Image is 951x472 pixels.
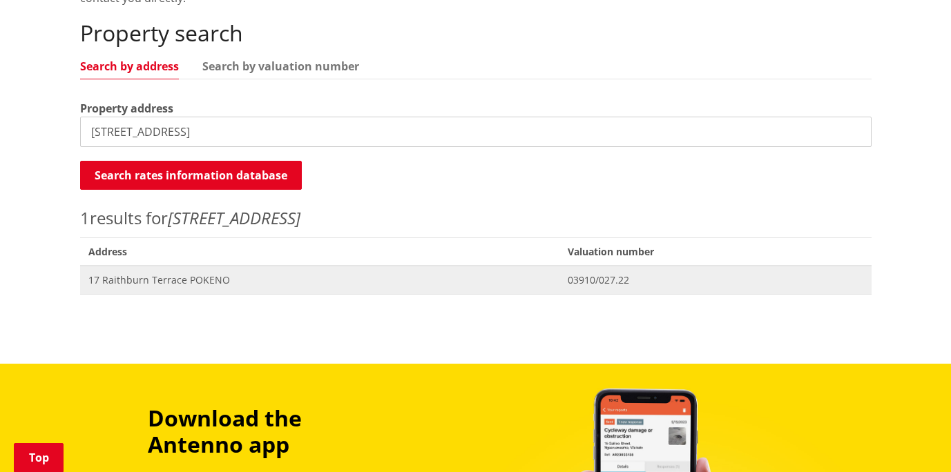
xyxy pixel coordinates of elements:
label: Property address [80,100,173,117]
a: 17 Raithburn Terrace POKENO 03910/027.22 [80,266,872,294]
em: [STREET_ADDRESS] [168,206,300,229]
h3: Download the Antenno app [148,405,398,458]
a: Search by valuation number [202,61,359,72]
span: 17 Raithburn Terrace POKENO [88,273,551,287]
h2: Property search [80,20,872,46]
span: Valuation number [559,237,872,266]
span: 1 [80,206,90,229]
p: results for [80,206,872,230]
span: 03910/027.22 [568,273,863,287]
a: Search by address [80,61,179,72]
a: Top [14,443,64,472]
button: Search rates information database [80,161,302,190]
iframe: Messenger Launcher [887,414,937,464]
input: e.g. Duke Street NGARUAWAHIA [80,117,872,147]
span: Address [80,237,559,266]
